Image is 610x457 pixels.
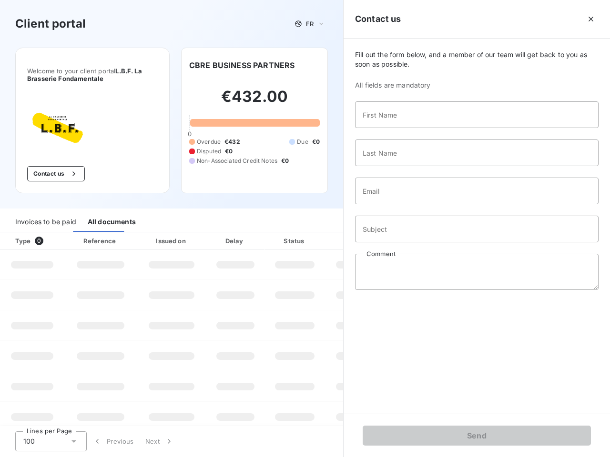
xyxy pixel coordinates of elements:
[27,105,88,151] img: Company logo
[27,67,142,82] span: L.B.F. La Brasserie Fondamentale
[224,138,240,146] span: €432
[83,237,116,245] div: Reference
[23,437,35,446] span: 100
[355,80,599,90] span: All fields are mandatory
[87,431,140,451] button: Previous
[197,138,221,146] span: Overdue
[355,139,599,166] input: placeholder
[27,166,85,181] button: Contact us
[27,67,158,82] span: Welcome to your client portal
[88,212,136,232] div: All documents
[139,236,204,246] div: Issued on
[140,431,180,451] button: Next
[15,212,76,232] div: Invoices to be paid
[15,15,86,32] h3: Client portal
[297,138,308,146] span: Due
[306,20,314,28] span: FR
[355,12,401,26] h5: Contact us
[327,236,388,246] div: Amount
[197,157,277,165] span: Non-Associated Credit Notes
[10,236,62,246] div: Type
[355,101,599,128] input: placeholder
[281,157,289,165] span: €0
[266,236,323,246] div: Status
[189,60,295,71] h6: CBRE BUSINESS PARTNERS
[312,138,320,146] span: €0
[363,426,591,446] button: Send
[35,237,43,245] span: 0
[355,216,599,242] input: placeholder
[189,87,320,116] h2: €432.00
[197,147,221,156] span: Disputed
[188,130,192,138] span: 0
[355,178,599,204] input: placeholder
[208,236,263,246] div: Delay
[355,50,599,69] span: Fill out the form below, and a member of our team will get back to you as soon as possible.
[225,147,233,156] span: €0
